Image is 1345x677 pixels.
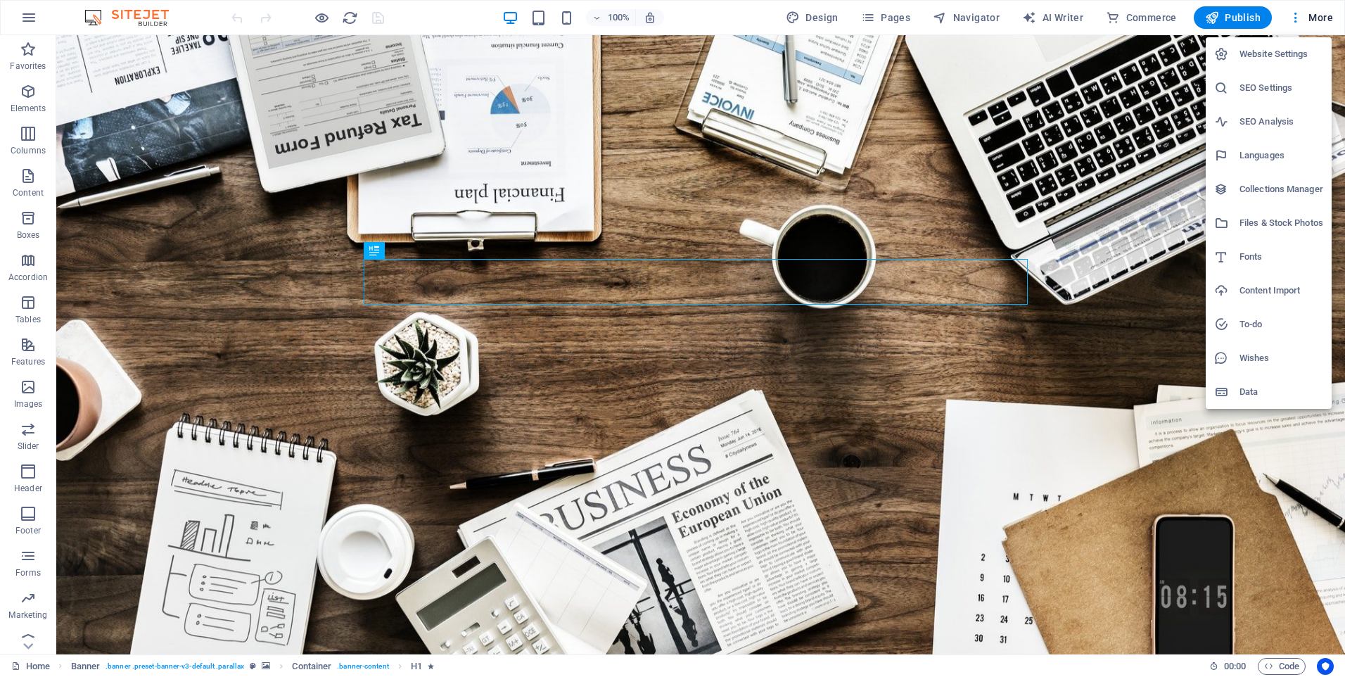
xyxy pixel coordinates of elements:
[1239,282,1323,299] h6: Content Import
[1239,147,1323,164] h6: Languages
[1239,350,1323,367] h6: Wishes
[1239,181,1323,198] h6: Collections Manager
[1239,384,1323,400] h6: Data
[1239,46,1323,63] h6: Website Settings
[1239,215,1323,232] h6: Files & Stock Photos
[1239,113,1323,130] h6: SEO Analysis
[1239,316,1323,333] h6: To-do
[1239,80,1323,96] h6: SEO Settings
[1239,248,1323,265] h6: Fonts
